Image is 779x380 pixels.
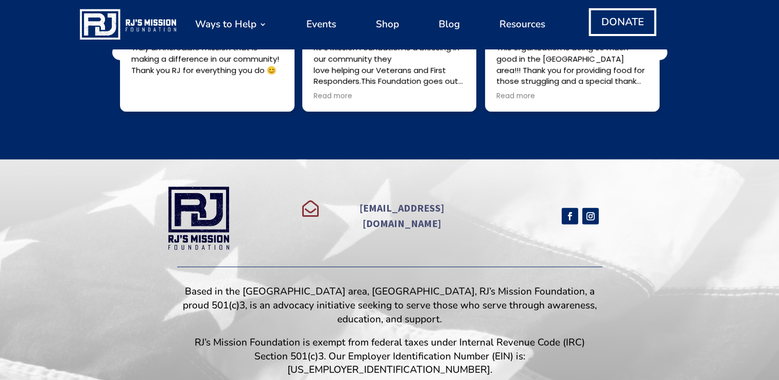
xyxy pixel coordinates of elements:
[177,336,602,377] p: RJ’s Mission Foundation is exempt from federal taxes under Internal Revenue Code (IRC) Section 50...
[439,5,460,44] a: Blog
[652,45,667,60] div: Next review
[165,184,233,252] img: RJsMissionFoundation_Logo_Blue_Transparent_V2
[496,42,648,87] div: This organization is doing so much good in the [GEOGRAPHIC_DATA] area!!! Thank you for providing ...
[496,92,535,101] span: Read more
[314,92,352,101] span: Read more
[499,5,545,44] a: Resources
[131,42,283,87] div: Truly an incredible mission that is making a difference in our community! Thank you RJ for everyt...
[582,208,599,224] a: Follow on Instagram
[112,45,128,60] div: Previous review
[306,5,336,44] a: Events
[177,285,602,336] p: Based in the [GEOGRAPHIC_DATA] area, [GEOGRAPHIC_DATA], RJ’s Mission Foundation, a proud 501(c)3,...
[195,5,267,44] a: Ways to Help
[314,42,465,87] div: RJ's Mission Foundation is a blessing in our community they love helping our Veterans and First R...
[359,201,444,230] span: [EMAIL_ADDRESS][DOMAIN_NAME]
[562,208,578,224] a: Follow on Facebook
[302,200,319,217] span: 
[376,5,399,44] a: Shop
[589,8,656,36] a: DONATE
